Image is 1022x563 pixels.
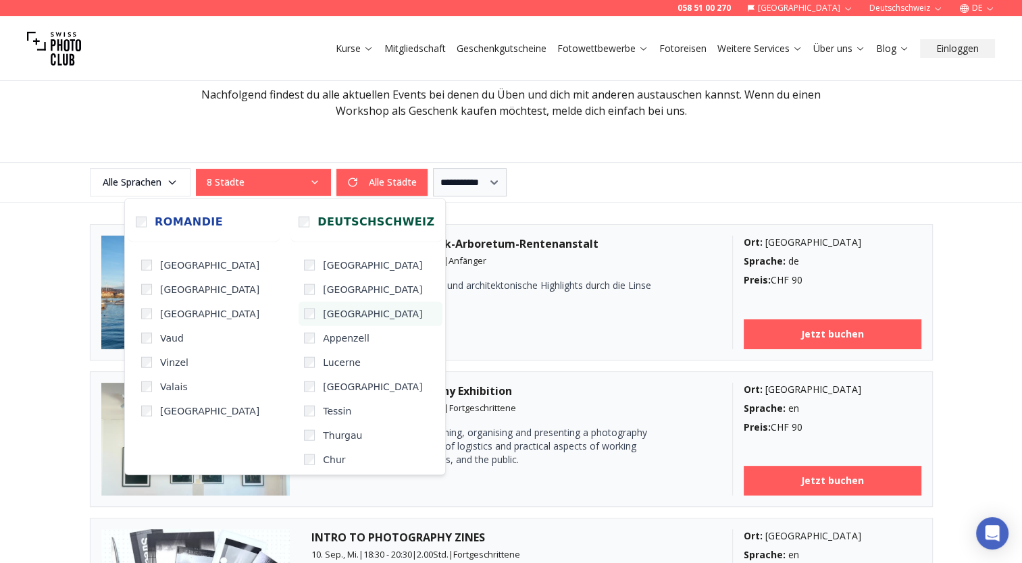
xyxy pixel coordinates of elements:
span: [GEOGRAPHIC_DATA] [323,259,422,272]
a: Kurse [336,42,374,55]
button: Fotoreisen [654,39,712,58]
button: Einloggen [920,39,995,58]
span: [GEOGRAPHIC_DATA] [160,307,259,321]
button: 8 Städte [196,169,331,196]
button: Mitgliedschaft [379,39,451,58]
a: 058 51 00 270 [678,3,731,14]
span: [GEOGRAPHIC_DATA] [160,259,259,272]
b: Jetzt buchen [801,327,864,341]
img: Organising a Photography Exhibition [101,383,290,496]
div: Open Intercom Messenger [976,517,1008,549]
b: Preis : [744,421,771,433]
a: Fotoreisen [659,42,707,55]
span: [GEOGRAPHIC_DATA] [323,307,422,321]
span: 90 [792,421,802,433]
input: Lucerne [304,357,315,368]
span: Tessin [323,404,351,418]
span: Romandie [155,213,223,230]
span: Chur [323,453,345,466]
a: Geschenkgutscheine [457,42,546,55]
span: Valais [160,380,188,394]
div: en [744,548,921,562]
span: 90 [792,273,802,286]
input: Chur [304,454,315,465]
input: [GEOGRAPHIC_DATA] [141,260,152,271]
button: Kurse [330,39,379,58]
span: Thurgau [323,429,362,442]
a: Mitgliedschaft [384,42,446,55]
p: The workshop introduces planning, organising and presenting a photography exhibition. It covers t... [311,426,663,466]
span: Alle Sprachen [92,170,188,194]
a: Jetzt buchen [744,319,921,349]
a: Weitere Services [717,42,802,55]
span: 18:30 - 20:30 [363,548,412,560]
p: Entdecke Zürichs grüne Oasen und architektonische Highlights durch die Linse deiner Kamera! [311,279,663,306]
input: [GEOGRAPHIC_DATA] [141,309,152,319]
h3: Fototour Enge-Rieterpark-Arboretum-Rentenanstalt [311,236,711,252]
button: Über uns [808,39,871,58]
h3: INTRO TO PHOTOGRAPHY ZINES [311,529,711,545]
b: Jetzt buchen [801,474,864,487]
span: Vinzel [160,356,188,369]
button: Alle Städte [336,169,428,196]
h3: Organising a Photography Exhibition [311,383,711,399]
span: Fortgeschrittene [453,548,520,560]
button: Blog [871,39,915,58]
b: Ort : [744,236,763,248]
span: Nachfolgend findest du alle aktuellen Events bei denen du Üben und dich mit anderen austauschen k... [201,87,821,118]
small: | | | [311,548,520,560]
input: [GEOGRAPHIC_DATA] [304,284,315,295]
span: Anfänger [449,254,486,267]
input: Romandie [136,216,147,227]
button: Fotowettbewerbe [552,39,654,58]
input: Appenzell [304,333,315,344]
b: Sprache : [744,254,786,267]
button: Geschenkgutscheine [451,39,552,58]
div: de [744,254,921,268]
input: [GEOGRAPHIC_DATA] [304,381,315,392]
b: Preis : [744,273,771,286]
b: Ort : [744,383,763,396]
input: Vaud [141,333,152,344]
span: Fortgeschrittene [449,402,516,414]
a: Fotowettbewerbe [557,42,648,55]
img: Fototour Enge-Rieterpark-Arboretum-Rentenanstalt [101,236,290,349]
div: [GEOGRAPHIC_DATA] [744,383,921,396]
span: Deutschschweiz [317,213,434,230]
input: [GEOGRAPHIC_DATA] [304,309,315,319]
div: CHF [744,421,921,434]
span: Appenzell [323,331,369,345]
b: Sprache : [744,548,786,561]
span: Lucerne [323,356,361,369]
span: [GEOGRAPHIC_DATA] [323,380,422,394]
input: [GEOGRAPHIC_DATA] [304,260,315,271]
button: Alle Sprachen [90,168,190,196]
span: [GEOGRAPHIC_DATA] [160,283,259,296]
input: Tessin [304,406,315,417]
span: Vaud [160,331,184,345]
span: 2.00 Std. [417,548,449,560]
input: Valais [141,381,152,392]
img: Swiss photo club [27,22,81,76]
div: en [744,402,921,415]
input: [GEOGRAPHIC_DATA] [141,284,152,295]
span: [GEOGRAPHIC_DATA] [160,404,259,418]
div: 8 Städte [124,198,446,475]
b: Ort : [744,529,763,542]
input: Thurgau [304,430,315,441]
a: Blog [876,42,909,55]
a: Jetzt buchen [744,466,921,495]
span: 10. Sep., Mi. [311,548,359,560]
div: [GEOGRAPHIC_DATA] [744,236,921,249]
input: Vinzel [141,357,152,368]
input: [GEOGRAPHIC_DATA] [141,406,152,417]
a: Über uns [813,42,865,55]
div: CHF [744,273,921,287]
button: Weitere Services [712,39,808,58]
input: Deutschschweiz [299,216,309,227]
b: Sprache : [744,402,786,414]
span: [GEOGRAPHIC_DATA] [323,283,422,296]
div: [GEOGRAPHIC_DATA] [744,529,921,543]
